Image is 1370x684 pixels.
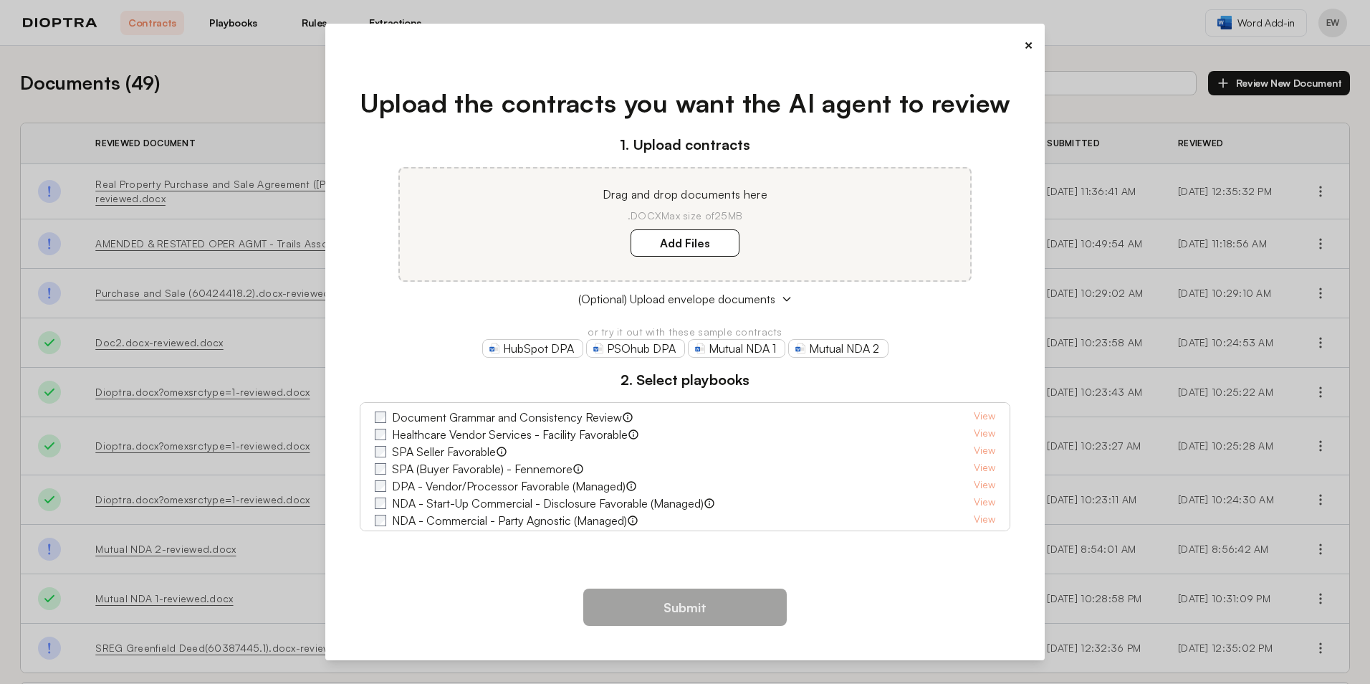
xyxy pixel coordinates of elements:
label: SPA Seller Favorable [392,443,496,460]
button: (Optional) Upload envelope documents [360,290,1011,308]
label: DPA - Customer/Controller Favorable (Managed) [392,529,638,546]
p: or try it out with these sample contracts [360,325,1011,339]
a: View [974,443,995,460]
label: NDA - Commercial - Party Agnostic (Managed) [392,512,627,529]
label: Add Files [631,229,739,257]
a: View [974,495,995,512]
label: Document Grammar and Consistency Review [392,409,622,426]
button: × [1024,35,1033,55]
h3: 2. Select playbooks [360,369,1011,391]
a: PSOhub DPA [586,339,685,358]
h1: Upload the contracts you want the AI agent to review [360,84,1011,123]
label: NDA - Start-Up Commercial - Disclosure Favorable (Managed) [392,495,704,512]
label: DPA - Vendor/Processor Favorable (Managed) [392,478,626,495]
a: View [974,426,995,443]
a: View [974,512,995,529]
label: SPA (Buyer Favorable) - Fennemore [392,460,573,478]
p: .DOCX Max size of 25MB [417,209,953,223]
a: View [974,478,995,495]
a: View [974,529,995,546]
a: Mutual NDA 2 [788,339,888,358]
a: Mutual NDA 1 [688,339,785,358]
h3: 1. Upload contracts [360,134,1011,156]
button: Submit [583,589,787,626]
p: Drag and drop documents here [417,186,953,203]
a: View [974,460,995,478]
label: Healthcare Vendor Services - Facility Favorable [392,426,628,443]
a: HubSpot DPA [482,339,583,358]
a: View [974,409,995,426]
span: (Optional) Upload envelope documents [578,290,775,308]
